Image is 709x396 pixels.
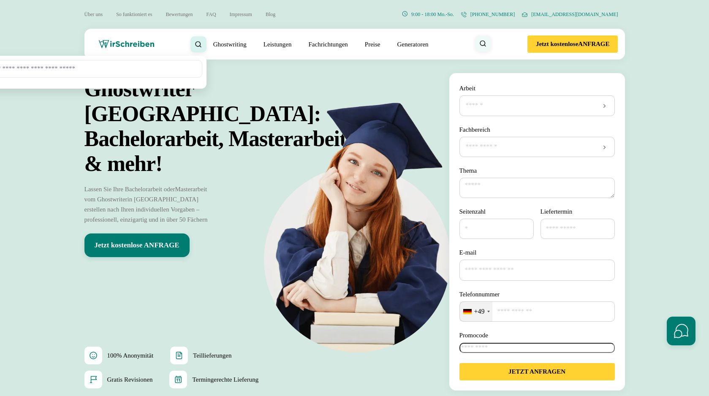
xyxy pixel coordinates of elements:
[460,302,492,321] div: Telephone country code
[308,39,348,49] a: Fachrichtungen
[459,363,615,380] button: JETZT ANFRAGEN
[116,11,152,17] a: So funktioniert es
[536,41,578,48] b: Jetzt kostenlose
[397,39,428,49] a: Generatoren
[461,11,515,19] a: [PHONE_NUMBER]
[244,76,484,354] img: Ghostwriter Österreich: Bachelorarbeit, Masterarbeit <br>& mehr!
[84,233,190,257] button: Jetzt kostenlose ANFRAGE
[266,11,275,17] a: Blog
[213,39,247,49] a: Ghostwriting
[459,165,615,176] label: Thema
[99,40,154,49] img: wirschreiben
[166,11,193,17] a: Bewertungen
[193,350,231,361] span: Teillieferungen
[475,35,491,52] button: Suche öffnen
[411,11,454,18] span: 9:00 - 18:00 Mo.-So.
[230,11,252,17] a: Impressum
[84,76,383,176] h1: Ghostwriter [GEOGRAPHIC_DATA]: Bachelorarbeit, Masterarbeit & mehr!
[84,184,215,225] p: Lassen Sie Ihre Bachelorarbeit oder Masterarbeit vom Ghostwriter in [GEOGRAPHIC_DATA] erstellen n...
[107,374,153,385] span: Gratis Revisionen
[541,206,573,217] label: Liefertermin
[459,83,475,93] label: Arbeit
[459,125,490,135] label: Fachbereich
[192,374,258,385] span: Termingerechte Lieferung
[459,247,615,258] label: E-mail
[84,11,103,17] a: Über uns
[470,11,515,18] span: [PHONE_NUMBER]
[263,39,292,49] a: Leistungen
[107,350,154,361] span: 100% Anonymität
[459,206,534,217] label: Seitenzahl
[206,11,216,17] a: FAQ
[365,41,380,48] a: Preise
[527,35,618,53] button: Jetzt kostenloseANFRAGE
[474,308,485,315] div: +49
[522,11,618,19] a: [EMAIL_ADDRESS][DOMAIN_NAME]
[190,36,206,52] button: Suche schließen
[459,289,615,299] label: Telefonnummer
[459,330,615,340] label: Promocode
